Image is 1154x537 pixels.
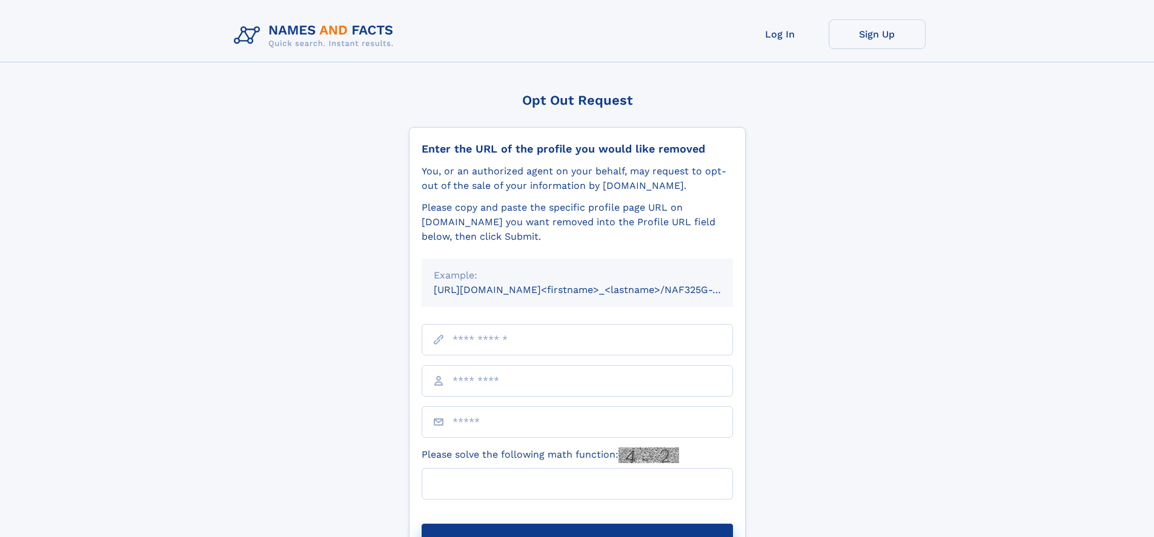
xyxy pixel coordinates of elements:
[434,268,721,283] div: Example:
[409,93,746,108] div: Opt Out Request
[422,142,733,156] div: Enter the URL of the profile you would like removed
[422,164,733,193] div: You, or an authorized agent on your behalf, may request to opt-out of the sale of your informatio...
[422,447,679,463] label: Please solve the following math function:
[422,200,733,244] div: Please copy and paste the specific profile page URL on [DOMAIN_NAME] you want removed into the Pr...
[732,19,829,49] a: Log In
[829,19,926,49] a: Sign Up
[229,19,403,52] img: Logo Names and Facts
[434,284,756,295] small: [URL][DOMAIN_NAME]<firstname>_<lastname>/NAF325G-xxxxxxxx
